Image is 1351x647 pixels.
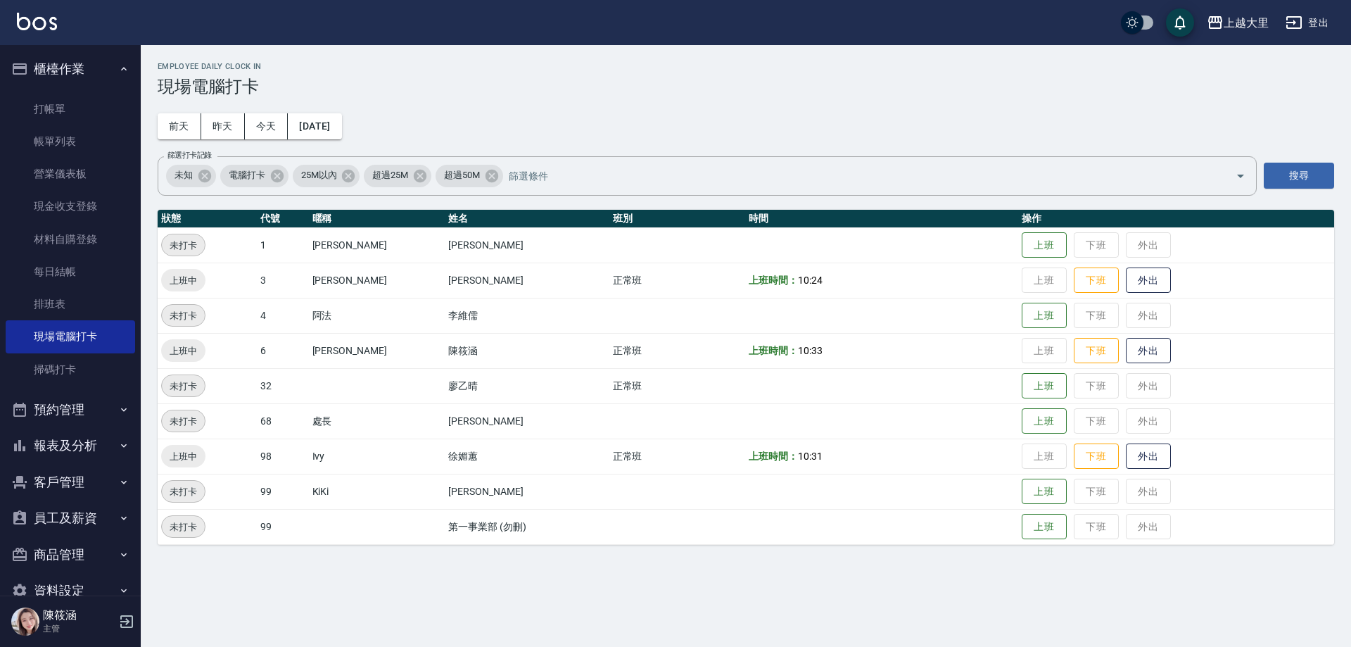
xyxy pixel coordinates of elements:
[257,263,308,298] td: 3
[445,509,609,544] td: 第一事業部 (勿刪)
[6,51,135,87] button: 櫃檯作業
[158,62,1334,71] h2: Employee Daily Clock In
[162,238,205,253] span: 未打卡
[293,168,345,182] span: 25M以內
[257,509,308,544] td: 99
[158,210,257,228] th: 狀態
[309,333,445,368] td: [PERSON_NAME]
[167,150,212,161] label: 篩選打卡記錄
[162,379,205,394] span: 未打卡
[220,168,274,182] span: 電腦打卡
[6,572,135,609] button: 資料設定
[445,298,609,333] td: 李維儒
[201,113,245,139] button: 昨天
[11,608,39,636] img: Person
[1126,268,1171,294] button: 外出
[364,165,431,187] div: 超過25M
[1126,338,1171,364] button: 外出
[1201,8,1274,37] button: 上越大里
[1022,408,1067,434] button: 上班
[609,439,746,474] td: 正常班
[162,484,205,499] span: 未打卡
[293,165,360,187] div: 25M以內
[166,168,201,182] span: 未知
[161,273,205,288] span: 上班中
[158,77,1334,96] h3: 現場電腦打卡
[257,210,308,228] th: 代號
[1229,165,1252,187] button: Open
[1280,10,1334,36] button: 登出
[1022,303,1067,329] button: 上班
[609,263,746,298] td: 正常班
[245,113,288,139] button: 今天
[162,414,205,429] span: 未打卡
[309,439,445,474] td: Ivy
[1022,373,1067,399] button: 上班
[1022,479,1067,505] button: 上班
[309,474,445,509] td: KiKi
[436,168,488,182] span: 超過50M
[162,520,205,534] span: 未打卡
[1022,232,1067,258] button: 上班
[1074,444,1119,470] button: 下班
[257,368,308,403] td: 32
[309,227,445,263] td: [PERSON_NAME]
[6,158,135,190] a: 營業儀表板
[1264,163,1334,189] button: 搜尋
[257,227,308,263] td: 1
[1022,514,1067,540] button: 上班
[445,227,609,263] td: [PERSON_NAME]
[6,353,135,386] a: 掃碼打卡
[309,263,445,298] td: [PERSON_NAME]
[749,275,798,286] b: 上班時間：
[43,608,115,622] h5: 陳筱涵
[609,210,746,228] th: 班別
[6,427,135,464] button: 報表及分析
[609,368,746,403] td: 正常班
[6,93,135,125] a: 打帳單
[166,165,216,187] div: 未知
[6,464,135,501] button: 客戶管理
[505,163,1211,188] input: 篩選條件
[445,439,609,474] td: 徐媚蕙
[6,536,135,573] button: 商品管理
[1166,8,1194,37] button: save
[257,333,308,368] td: 6
[6,320,135,353] a: 現場電腦打卡
[445,474,609,509] td: [PERSON_NAME]
[6,391,135,428] button: 預約管理
[445,403,609,439] td: [PERSON_NAME]
[798,345,823,356] span: 10:33
[161,344,205,358] span: 上班中
[257,403,308,439] td: 68
[1018,210,1334,228] th: 操作
[309,210,445,228] th: 暱稱
[1126,444,1171,470] button: 外出
[6,256,135,288] a: 每日結帳
[798,451,823,462] span: 10:31
[257,439,308,474] td: 98
[6,190,135,222] a: 現金收支登錄
[288,113,341,139] button: [DATE]
[1074,338,1119,364] button: 下班
[745,210,1017,228] th: 時間
[436,165,503,187] div: 超過50M
[257,474,308,509] td: 99
[6,288,135,320] a: 排班表
[445,333,609,368] td: 陳筱涵
[220,165,288,187] div: 電腦打卡
[445,210,609,228] th: 姓名
[43,622,115,635] p: 主管
[798,275,823,286] span: 10:24
[1074,268,1119,294] button: 下班
[161,449,205,464] span: 上班中
[6,500,135,536] button: 員工及薪資
[6,125,135,158] a: 帳單列表
[445,263,609,298] td: [PERSON_NAME]
[364,168,417,182] span: 超過25M
[749,345,798,356] b: 上班時間：
[1224,14,1269,32] div: 上越大里
[609,333,746,368] td: 正常班
[309,298,445,333] td: 阿法
[445,368,609,403] td: 廖乙晴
